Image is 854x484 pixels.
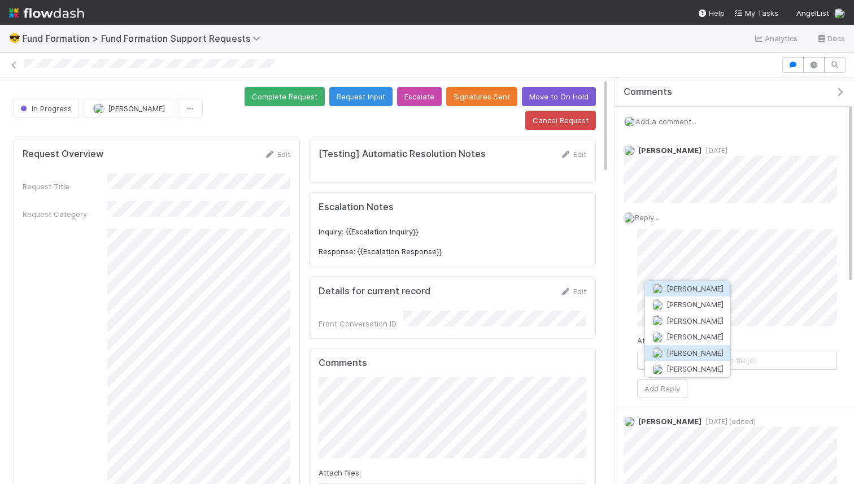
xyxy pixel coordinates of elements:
[635,117,696,126] span: Add a comment...
[446,87,517,106] button: Signatures Sent
[816,32,845,45] a: Docs
[652,299,663,311] img: avatar_c7e3282f-884d-4380-9cdb-5aa6e4ce9451.png
[319,149,486,160] h5: [Testing] Automatic Resolution Notes
[23,181,107,192] div: Request Title
[638,417,701,426] span: [PERSON_NAME]
[652,347,663,359] img: avatar_d76ba448-8d9c-4fee-9d98-5492361dca83.png
[9,3,84,23] img: logo-inverted-e16ddd16eac7371096b0.svg
[23,33,266,44] span: Fund Formation > Fund Formation Support Requests
[319,357,586,369] h5: Comments
[666,300,724,309] span: [PERSON_NAME]
[319,467,361,478] label: Attach files:
[666,284,724,293] span: [PERSON_NAME]
[638,351,836,369] span: Choose or drag and drop file(s)
[264,150,290,159] a: Edit
[635,213,659,222] span: Reply...
[319,246,586,258] p: Response: {{Escalation Response}}
[645,329,730,345] button: [PERSON_NAME]
[624,116,635,127] img: avatar_0a9e60f7-03da-485c-bb15-a40c44fcec20.png
[753,32,798,45] a: Analytics
[637,335,679,346] label: Attach files:
[666,348,724,357] span: [PERSON_NAME]
[319,318,403,329] div: Front Conversation ID
[834,8,845,19] img: avatar_0a9e60f7-03da-485c-bb15-a40c44fcec20.png
[645,313,730,329] button: [PERSON_NAME]
[698,7,725,19] div: Help
[624,212,635,224] img: avatar_0a9e60f7-03da-485c-bb15-a40c44fcec20.png
[645,296,730,312] button: [PERSON_NAME]
[624,86,672,98] span: Comments
[560,287,586,296] a: Edit
[522,87,596,106] button: Move to On Hold
[734,8,778,18] span: My Tasks
[637,379,687,398] button: Add Reply
[652,364,663,375] img: avatar_892eb56c-5b5a-46db-bf0b-2a9023d0e8f8.png
[666,364,724,373] span: [PERSON_NAME]
[329,87,393,106] button: Request Input
[638,146,701,155] span: [PERSON_NAME]
[652,332,663,343] img: avatar_ddac2f35-6c49-494a-9355-db49d32eca49.png
[645,345,730,361] button: [PERSON_NAME]
[734,7,778,19] a: My Tasks
[319,286,430,297] h5: Details for current record
[23,149,103,160] h5: Request Overview
[666,332,724,341] span: [PERSON_NAME]
[560,150,586,159] a: Edit
[645,281,730,296] button: [PERSON_NAME]
[652,315,663,326] img: avatar_04c93a9d-6392-4423-b69d-d0825afb0a62.png
[9,33,20,43] span: 😎
[652,283,663,294] img: avatar_d02a2cc9-4110-42ea-8259-e0e2573f4e82.png
[645,361,730,377] button: [PERSON_NAME]
[23,208,107,220] div: Request Category
[525,111,596,130] button: Cancel Request
[319,226,586,238] p: Inquiry: {{Escalation Inquiry}}
[245,87,325,106] button: Complete Request
[701,146,727,155] span: [DATE]
[666,316,724,325] span: [PERSON_NAME]
[624,145,635,156] img: avatar_892eb56c-5b5a-46db-bf0b-2a9023d0e8f8.png
[796,8,829,18] span: AngelList
[624,416,635,427] img: avatar_892eb56c-5b5a-46db-bf0b-2a9023d0e8f8.png
[319,202,586,213] h5: Escalation Notes
[397,87,442,106] button: Escalate
[701,417,756,426] span: [DATE] (edited)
